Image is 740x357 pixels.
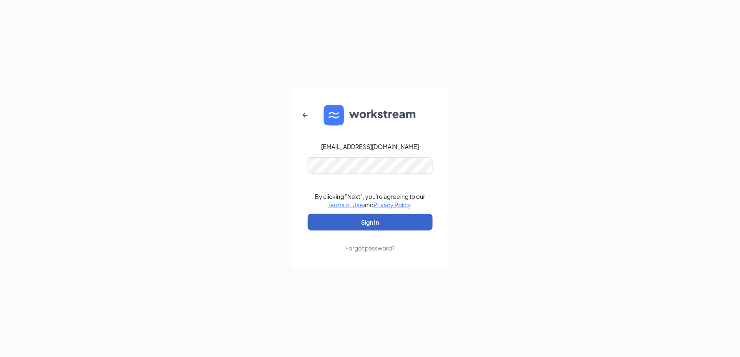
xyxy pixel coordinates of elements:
[295,105,315,125] button: ArrowLeftNew
[308,214,433,231] button: Sign In
[300,110,310,120] svg: ArrowLeftNew
[328,201,363,208] a: Terms of Use
[321,142,419,151] div: [EMAIL_ADDRESS][DOMAIN_NAME]
[345,244,395,252] div: Forgot password?
[345,231,395,252] a: Forgot password?
[315,192,425,209] div: By clicking "Next", you're agreeing to our and .
[374,201,411,208] a: Privacy Policy
[324,105,417,126] img: WS logo and Workstream text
